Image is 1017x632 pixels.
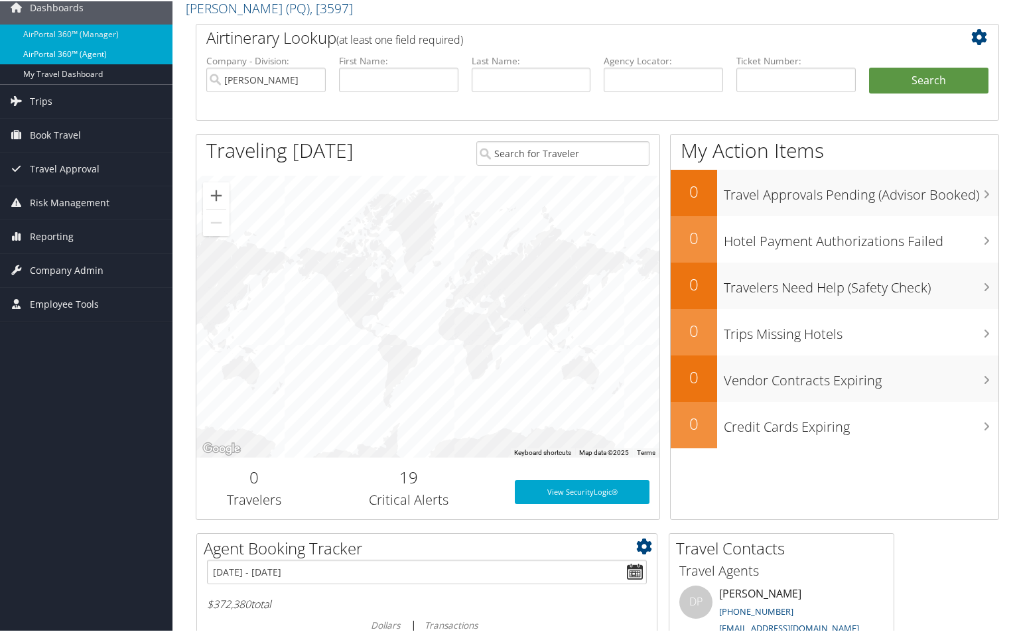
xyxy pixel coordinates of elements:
[207,596,647,610] h6: total
[207,615,647,632] div: |
[671,135,998,163] h1: My Action Items
[203,208,230,235] button: Zoom out
[671,168,998,215] a: 0Travel Approvals Pending (Advisor Booked)
[671,225,717,248] h2: 0
[203,181,230,208] button: Zoom in
[336,31,463,46] span: (at least one field required)
[30,185,109,218] span: Risk Management
[579,448,629,455] span: Map data ©2025
[637,448,655,455] a: Terms (opens in new tab)
[200,439,243,456] img: Google
[514,447,571,456] button: Keyboard shortcuts
[671,411,717,434] h2: 0
[425,617,478,630] i: Transactions
[206,25,921,48] h2: Airtinerary Lookup
[719,604,793,616] a: [PHONE_NUMBER]
[339,53,458,66] label: First Name:
[676,536,894,558] h2: Travel Contacts
[671,308,998,354] a: 0Trips Missing Hotels
[724,363,998,389] h3: Vendor Contracts Expiring
[671,354,998,401] a: 0Vendor Contracts Expiring
[724,271,998,296] h3: Travelers Need Help (Safety Check)
[371,617,400,630] i: Dollars
[206,135,354,163] h1: Traveling [DATE]
[322,489,496,508] h3: Critical Alerts
[322,465,496,487] h2: 19
[515,479,649,503] a: View SecurityLogic®
[476,140,649,164] input: Search for Traveler
[724,317,998,342] h3: Trips Missing Hotels
[671,272,717,294] h2: 0
[724,224,998,249] h3: Hotel Payment Authorizations Failed
[204,536,657,558] h2: Agent Booking Tracker
[724,410,998,435] h3: Credit Cards Expiring
[679,584,712,617] div: DP
[30,253,103,286] span: Company Admin
[671,179,717,202] h2: 0
[206,465,303,487] h2: 0
[30,84,52,117] span: Trips
[671,215,998,261] a: 0Hotel Payment Authorizations Failed
[206,489,303,508] h3: Travelers
[206,53,326,66] label: Company - Division:
[207,596,251,610] span: $372,380
[671,261,998,308] a: 0Travelers Need Help (Safety Check)
[200,439,243,456] a: Open this area in Google Maps (opens a new window)
[30,117,81,151] span: Book Travel
[30,286,99,320] span: Employee Tools
[604,53,723,66] label: Agency Locator:
[30,219,74,252] span: Reporting
[671,318,717,341] h2: 0
[869,66,988,93] button: Search
[679,560,884,579] h3: Travel Agents
[736,53,856,66] label: Ticket Number:
[671,401,998,447] a: 0Credit Cards Expiring
[30,151,100,184] span: Travel Approval
[724,178,998,203] h3: Travel Approvals Pending (Advisor Booked)
[671,365,717,387] h2: 0
[472,53,591,66] label: Last Name:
